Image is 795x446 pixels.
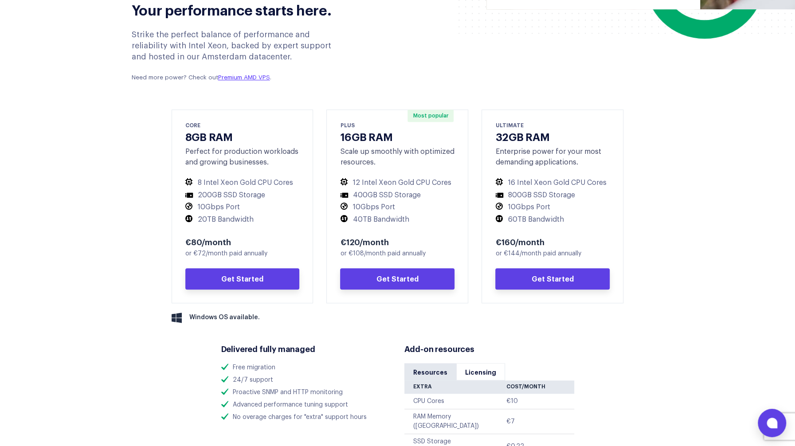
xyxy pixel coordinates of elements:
[221,400,391,410] li: Advanced performance tuning support
[758,409,786,437] button: Open chat window
[495,178,610,188] li: 16 Intel Xeon Gold CPU Cores
[221,388,391,397] li: Proactive SNMP and HTTP monitoring
[340,215,454,224] li: 40TB Bandwidth
[132,74,346,82] p: Need more power? Check out .
[506,409,574,434] td: €7
[495,203,610,212] li: 10Gbps Port
[185,121,300,129] div: CORE
[340,130,454,143] h3: 16GB RAM
[495,249,610,258] div: or €144/month paid annually
[185,249,300,258] div: or €72/month paid annually
[340,268,454,290] a: Get Started
[495,130,610,143] h3: 32GB RAM
[340,249,454,258] div: or €108/month paid annually
[185,146,300,168] div: Perfect for production workloads and growing businesses.
[132,0,346,18] h2: Your performance starts here.
[407,110,454,122] span: Most popular
[221,343,391,354] h3: Delivered fully managed
[404,409,506,434] td: RAM Memory ([GEOGRAPHIC_DATA])
[404,363,456,380] a: Resources
[456,363,505,380] a: Licensing
[185,178,300,188] li: 8 Intel Xeon Gold CPU Cores
[495,215,610,224] li: 60TB Bandwidth
[506,380,574,394] th: Cost/Month
[185,236,300,247] div: €80/month
[340,121,454,129] div: PLUS
[340,236,454,247] div: €120/month
[506,394,574,409] td: €10
[404,343,574,354] h3: Add-on resources
[495,121,610,129] div: ULTIMATE
[340,191,454,200] li: 400GB SSD Storage
[185,268,300,290] a: Get Started
[221,363,391,372] li: Free migration
[221,376,391,385] li: 24/7 support
[221,413,391,422] li: No overage charges for "extra" support hours
[185,215,300,224] li: 20TB Bandwidth
[495,236,610,247] div: €160/month
[340,203,454,212] li: 10Gbps Port
[404,394,506,409] td: CPU Cores
[495,146,610,168] div: Enterprise power for your most demanding applications.
[132,29,346,82] div: Strike the perfect balance of performance and reliability with Intel Xeon, backed by expert suppo...
[189,313,260,322] span: Windows OS available.
[218,74,270,80] a: Premium AMD VPS
[185,203,300,212] li: 10Gbps Port
[404,380,506,394] th: Extra
[340,146,454,168] div: Scale up smoothly with optimized resources.
[495,268,610,290] a: Get Started
[340,178,454,188] li: 12 Intel Xeon Gold CPU Cores
[495,191,610,200] li: 800GB SSD Storage
[185,191,300,200] li: 200GB SSD Storage
[185,130,300,143] h3: 8GB RAM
